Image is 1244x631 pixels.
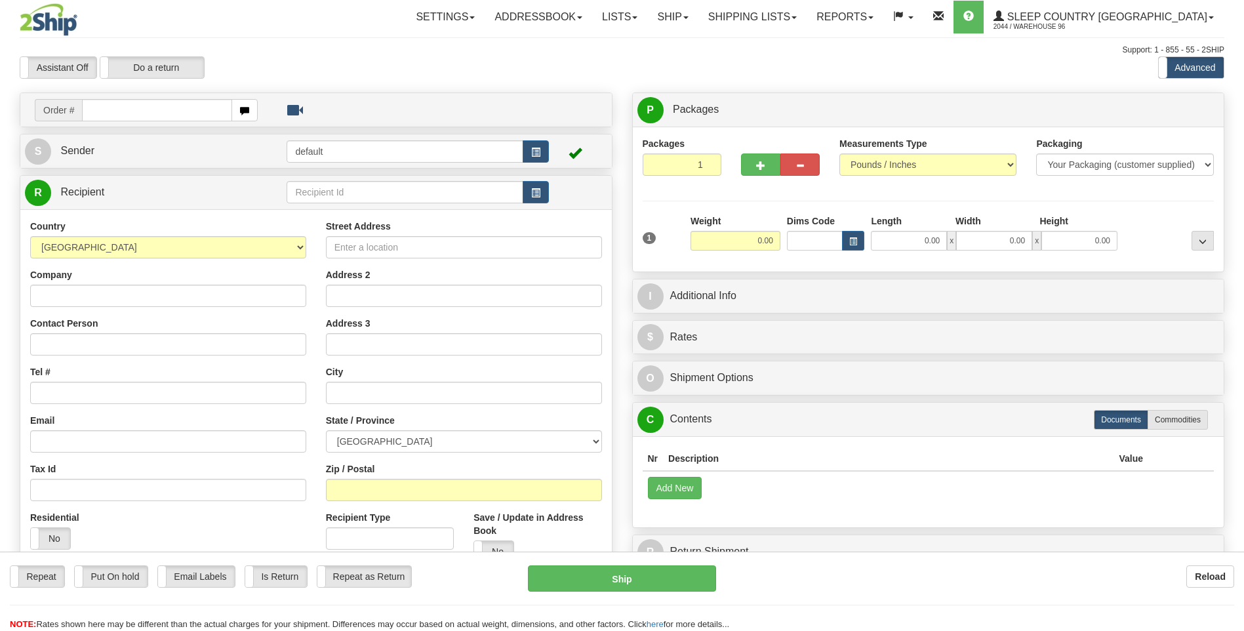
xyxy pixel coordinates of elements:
[30,511,79,524] label: Residential
[1186,565,1234,588] button: Reload
[1148,410,1208,430] label: Commodities
[984,1,1224,33] a: Sleep Country [GEOGRAPHIC_DATA] 2044 / Warehouse 96
[10,619,36,629] span: NOTE:
[1192,231,1214,251] div: ...
[637,283,1220,310] a: IAdditional Info
[326,462,375,476] label: Zip / Postal
[1004,11,1207,22] span: Sleep Country [GEOGRAPHIC_DATA]
[326,511,391,524] label: Recipient Type
[326,317,371,330] label: Address 3
[326,220,391,233] label: Street Address
[474,541,513,562] label: No
[10,566,64,587] label: Repeat
[100,57,204,78] label: Do a return
[473,511,601,537] label: Save / Update in Address Book
[647,619,664,629] a: here
[30,220,66,233] label: Country
[60,145,94,156] span: Sender
[20,57,96,78] label: Assistant Off
[648,477,702,499] button: Add New
[30,365,50,378] label: Tel #
[993,20,1092,33] span: 2044 / Warehouse 96
[1032,231,1041,251] span: x
[287,181,523,203] input: Recipient Id
[528,565,715,592] button: Ship
[75,566,148,587] label: Put On hold
[1036,137,1082,150] label: Packaging
[787,214,835,228] label: Dims Code
[643,232,656,244] span: 1
[637,407,664,433] span: C
[1159,57,1224,78] label: Advanced
[1114,447,1148,471] th: Value
[637,283,664,310] span: I
[1214,249,1243,382] iframe: chat widget
[287,140,523,163] input: Sender Id
[947,231,956,251] span: x
[637,97,664,123] span: P
[637,539,1220,565] a: RReturn Shipment
[592,1,647,33] a: Lists
[60,186,104,197] span: Recipient
[839,137,927,150] label: Measurements Type
[25,179,258,206] a: R Recipient
[871,214,902,228] label: Length
[30,414,54,427] label: Email
[158,566,235,587] label: Email Labels
[35,99,82,121] span: Order #
[30,268,72,281] label: Company
[326,236,602,258] input: Enter a location
[317,566,411,587] label: Repeat as Return
[663,447,1114,471] th: Description
[20,45,1224,56] div: Support: 1 - 855 - 55 - 2SHIP
[326,414,395,427] label: State / Province
[691,214,721,228] label: Weight
[406,1,485,33] a: Settings
[30,462,56,476] label: Tax Id
[245,566,307,587] label: Is Return
[637,365,664,392] span: O
[20,3,77,36] img: logo2044.jpg
[698,1,807,33] a: Shipping lists
[673,104,719,115] span: Packages
[30,317,98,330] label: Contact Person
[637,324,664,350] span: $
[1039,214,1068,228] label: Height
[807,1,883,33] a: Reports
[637,96,1220,123] a: P Packages
[637,365,1220,392] a: OShipment Options
[1094,410,1148,430] label: Documents
[25,180,51,206] span: R
[643,137,685,150] label: Packages
[1195,571,1226,582] b: Reload
[485,1,592,33] a: Addressbook
[25,138,51,165] span: S
[31,528,70,549] label: No
[326,365,343,378] label: City
[326,268,371,281] label: Address 2
[25,138,287,165] a: S Sender
[637,539,664,565] span: R
[637,324,1220,351] a: $Rates
[955,214,981,228] label: Width
[643,447,664,471] th: Nr
[637,406,1220,433] a: CContents
[647,1,698,33] a: Ship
